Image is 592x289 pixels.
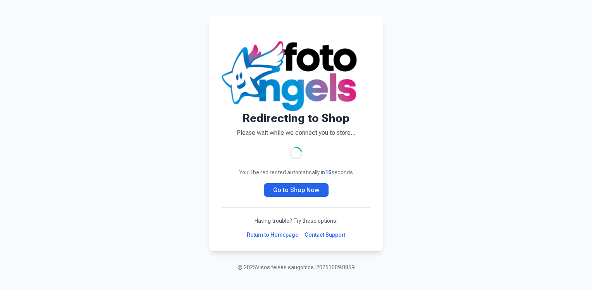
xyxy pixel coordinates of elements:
a: Go to Shop Now [264,183,329,197]
h1: Redirecting to Shop [222,111,370,125]
p: Having trouble? Try these options: [222,217,370,225]
span: 15 [325,169,331,175]
p: © 2025 Visos teisės saugomos. 20251009.0859 [237,263,355,271]
a: Return to Homepage [247,231,298,239]
p: Please wait while we connect you to store... [222,128,370,138]
a: Contact Support [305,231,345,239]
p: You'll be redirected automatically in seconds [222,169,370,176]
